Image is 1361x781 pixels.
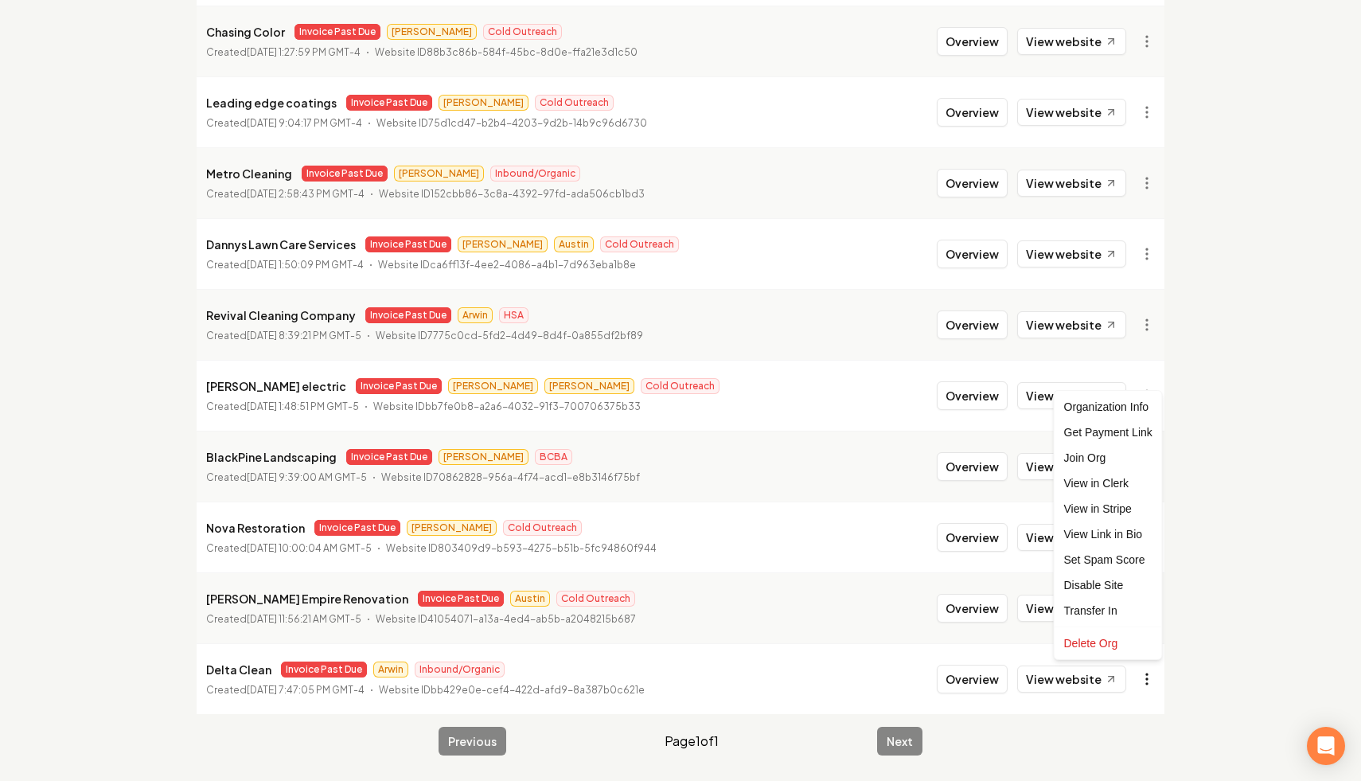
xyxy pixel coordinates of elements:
[1058,598,1159,623] div: Transfer In
[1058,420,1159,445] div: Get Payment Link
[1058,394,1159,420] div: Organization Info
[1058,496,1159,521] a: View in Stripe
[1058,445,1159,471] div: Join Org
[1058,547,1159,572] div: Set Spam Score
[1058,521,1159,547] a: View Link in Bio
[1058,631,1159,656] div: Delete Org
[1058,572,1159,598] div: Disable Site
[1058,471,1159,496] a: View in Clerk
